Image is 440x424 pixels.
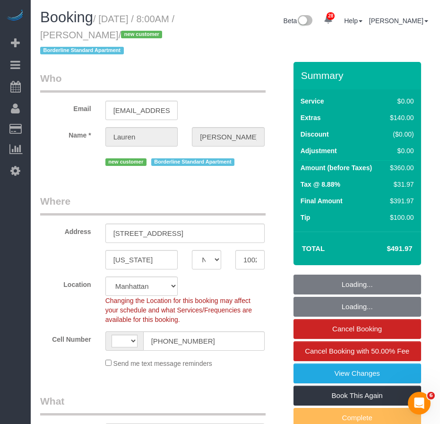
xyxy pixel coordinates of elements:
[386,196,414,206] div: $391.97
[358,245,412,253] h4: $491.97
[386,96,414,106] div: $0.00
[302,244,325,252] strong: Total
[151,158,235,166] span: Borderline Standard Apartment
[105,101,178,120] input: Email
[301,96,324,106] label: Service
[33,224,98,236] label: Address
[33,101,98,113] label: Email
[235,250,265,269] input: Zip Code
[386,180,414,189] div: $31.97
[386,146,414,156] div: $0.00
[40,14,174,56] small: / [DATE] / 8:00AM / [PERSON_NAME]
[33,127,98,140] label: Name *
[293,386,421,406] a: Book This Again
[121,31,162,38] span: new customer
[327,12,335,20] span: 28
[40,47,124,54] span: Borderline Standard Apartment
[301,130,329,139] label: Discount
[386,130,414,139] div: ($0.00)
[319,9,337,30] a: 28
[6,9,25,23] img: Automaid Logo
[105,297,252,323] span: Changing the Location for this booking may affect your schedule and what Services/Frequencies are...
[143,331,265,351] input: Cell Number
[427,392,435,399] span: 6
[386,113,414,122] div: $140.00
[40,194,266,216] legend: Where
[40,9,93,26] span: Booking
[293,319,421,339] a: Cancel Booking
[301,113,321,122] label: Extras
[301,146,337,156] label: Adjustment
[386,213,414,222] div: $100.00
[40,71,266,93] legend: Who
[284,17,313,25] a: Beta
[344,17,362,25] a: Help
[293,341,421,361] a: Cancel Booking with 50.00% Fee
[192,127,265,147] input: Last Name
[105,250,178,269] input: City
[105,158,147,166] span: new customer
[40,394,266,415] legend: What
[301,70,416,81] h3: Summary
[297,15,312,27] img: New interface
[301,163,372,173] label: Amount (before Taxes)
[33,331,98,344] label: Cell Number
[386,163,414,173] div: $360.00
[301,213,311,222] label: Tip
[105,127,178,147] input: First Name
[408,392,431,415] iframe: Intercom live chat
[293,363,421,383] a: View Changes
[33,277,98,289] label: Location
[305,347,409,355] span: Cancel Booking with 50.00% Fee
[113,360,212,367] span: Send me text message reminders
[369,17,428,25] a: [PERSON_NAME]
[301,180,340,189] label: Tax @ 8.88%
[301,196,343,206] label: Final Amount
